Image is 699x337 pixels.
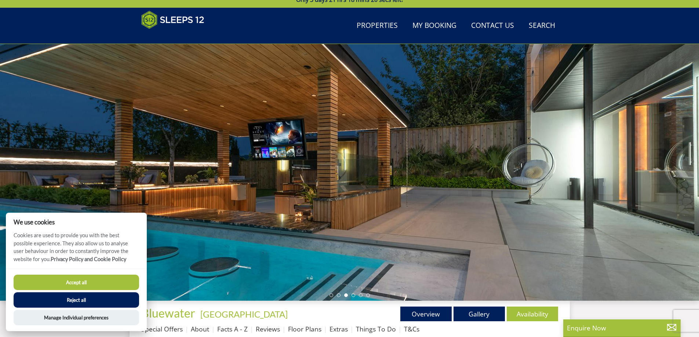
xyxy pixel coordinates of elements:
a: Search [526,18,558,34]
a: Contact Us [468,18,517,34]
a: T&Cs [404,325,419,333]
img: Sleeps 12 [141,11,204,29]
span: Bluewater [141,306,195,320]
a: [GEOGRAPHIC_DATA] [200,309,288,319]
iframe: Customer reviews powered by Trustpilot [138,33,215,40]
a: Things To Do [356,325,396,333]
h2: We use cookies [6,219,147,226]
p: Enquire Now [567,323,677,333]
a: Special Offers [141,325,183,333]
a: Facts A - Z [217,325,248,333]
a: My Booking [409,18,459,34]
button: Accept all [14,275,139,290]
a: Floor Plans [288,325,321,333]
a: Reviews [256,325,280,333]
a: About [191,325,209,333]
span: - [197,309,288,319]
button: Manage Individual preferences [14,310,139,325]
a: Extras [330,325,348,333]
button: Reject all [14,292,139,308]
a: Bluewater [141,306,197,320]
a: Privacy Policy and Cookie Policy [51,256,126,262]
a: Overview [400,307,452,321]
p: Cookies are used to provide you with the best possible experience. They also allow us to analyse ... [6,231,147,268]
a: Properties [354,18,401,34]
a: Availability [507,307,558,321]
a: Gallery [454,307,505,321]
